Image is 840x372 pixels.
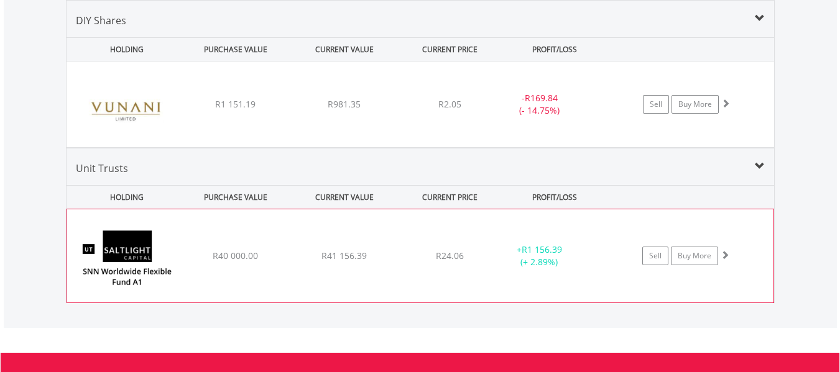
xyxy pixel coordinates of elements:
div: + (+ 2.89%) [492,243,586,268]
span: R24.06 [436,250,464,261]
a: Sell [643,95,669,114]
img: UT.ZA.SLFA1.png [73,225,180,299]
span: R169.84 [525,92,558,104]
a: Buy More [671,247,718,265]
a: Buy More [672,95,719,114]
span: DIY Shares [76,14,126,27]
div: PURCHASE VALUE [183,38,289,61]
img: EQU.ZA.VUN.png [73,77,180,144]
span: R40 000.00 [213,250,258,261]
div: HOLDING [67,186,180,209]
span: R1 156.39 [522,243,562,255]
div: PROFIT/LOSS [502,38,608,61]
span: R1 151.19 [215,98,256,110]
span: R981.35 [328,98,361,110]
span: Unit Trusts [76,161,128,175]
div: CURRENT VALUE [292,186,398,209]
div: CURRENT PRICE [400,186,499,209]
div: - (- 14.75%) [493,92,587,117]
span: R2.05 [438,98,461,110]
div: PURCHASE VALUE [183,186,289,209]
a: Sell [642,247,668,265]
div: PROFIT/LOSS [502,186,608,209]
span: R41 156.39 [321,250,367,261]
div: CURRENT PRICE [400,38,499,61]
div: CURRENT VALUE [292,38,398,61]
div: HOLDING [67,38,180,61]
